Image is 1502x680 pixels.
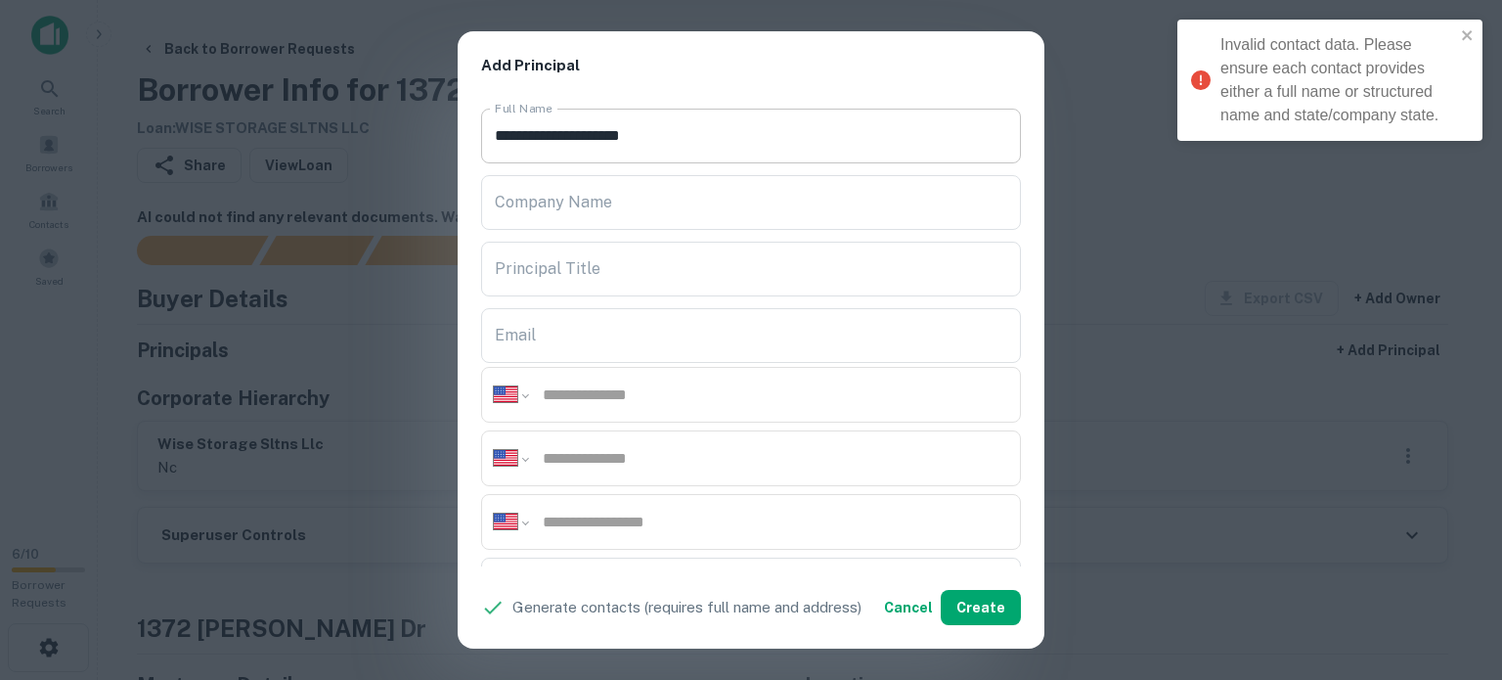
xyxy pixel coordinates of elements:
[495,100,552,116] label: Full Name
[1461,27,1475,46] button: close
[876,590,941,625] button: Cancel
[512,596,861,619] p: Generate contacts (requires full name and address)
[941,590,1021,625] button: Create
[458,31,1044,101] h2: Add Principal
[1220,33,1455,127] div: Invalid contact data. Please ensure each contact provides either a full name or structured name a...
[1404,523,1502,617] iframe: Chat Widget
